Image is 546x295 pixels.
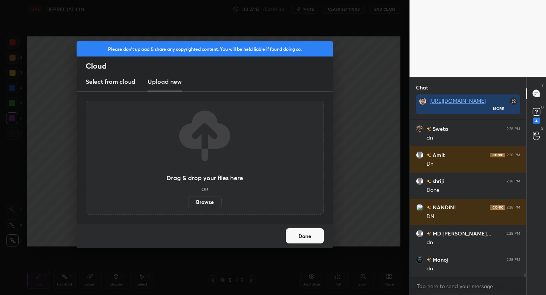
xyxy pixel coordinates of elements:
[427,127,431,131] img: no-rating-badge.077c3623.svg
[493,106,504,111] div: More
[416,229,424,237] img: default.png
[507,126,520,131] div: 2:28 PM
[427,239,520,246] div: dn
[490,205,505,209] img: iconic-dark.1390631f.png
[416,177,424,185] img: default.png
[201,187,208,191] h5: OR
[430,97,486,104] a: [URL][DOMAIN_NAME]
[507,205,520,209] div: 2:28 PM
[431,177,444,185] h6: shriji
[541,104,544,110] p: D
[147,77,182,86] h3: Upload new
[541,126,544,131] p: G
[490,152,505,157] img: iconic-dark.1390631f.png
[427,160,520,168] div: Dn
[427,179,431,184] img: no-rating-badge.077c3623.svg
[416,125,424,132] img: f1d2a7a6aec74db4874ad456158213f0.jpg
[410,119,526,277] div: grid
[541,83,544,89] p: T
[427,134,520,142] div: dn
[431,125,448,133] h6: Sweta
[410,77,434,97] p: Chat
[286,228,324,243] button: Done
[427,187,520,194] div: Done
[427,213,520,220] div: DN
[533,118,540,124] div: 4
[86,77,135,86] h3: Select from cloud
[427,232,431,236] img: no-rating-badge.077c3623.svg
[431,203,456,211] h6: NANDINI
[507,257,520,262] div: 2:28 PM
[507,179,520,183] div: 2:28 PM
[427,206,431,210] img: no-rating-badge.077c3623.svg
[166,175,243,181] h3: Drag & drop your files here
[419,97,427,105] img: 1ebc9903cf1c44a29e7bc285086513b0.jpg
[507,231,520,235] div: 2:28 PM
[77,41,333,56] div: Please don't upload & share any copyrighted content. You will be held liable if found doing so.
[427,153,431,157] img: no-rating-badge.077c3623.svg
[507,152,520,157] div: 2:28 PM
[416,151,424,158] img: default.png
[427,258,431,262] img: no-rating-badge.077c3623.svg
[416,203,424,211] img: 3
[431,151,445,159] h6: Amit
[431,229,491,237] h6: MD [PERSON_NAME]...
[431,256,448,264] h6: Manoj
[427,265,520,273] div: dn
[86,61,333,71] h2: Cloud
[416,256,424,263] img: 2b66c2acb53943a095606e681ef2fbd0.jpg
